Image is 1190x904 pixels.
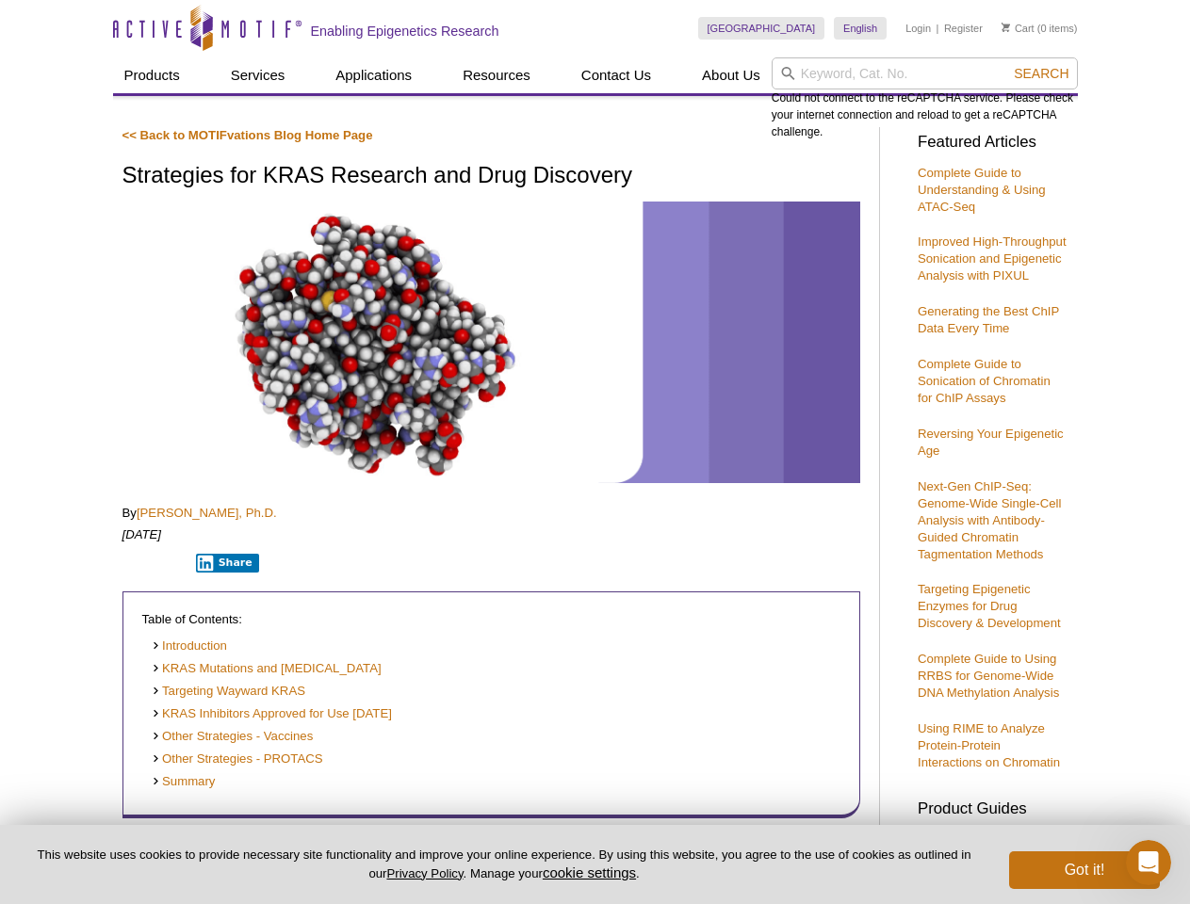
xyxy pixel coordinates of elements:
[311,23,499,40] h2: Enabling Epigenetics Research
[196,554,259,573] button: Share
[1126,840,1171,885] iframe: Intercom live chat
[1009,851,1160,889] button: Got it!
[152,705,392,723] a: KRAS Inhibitors Approved for Use [DATE]
[122,505,860,522] p: By
[834,17,887,40] a: English
[113,57,191,93] a: Products
[698,17,825,40] a: [GEOGRAPHIC_DATA]
[137,506,277,520] a: [PERSON_NAME], Ph.D.
[918,234,1067,282] a: Improved High-Throughput Sonication and Epigenetic Analysis with PIXUL
[918,304,1059,335] a: Generating the Best ChIP Data Every Time
[324,57,423,93] a: Applications
[152,728,314,746] a: Other Strategies - Vaccines
[918,652,1059,700] a: Complete Guide to Using RRBS for Genome-Wide DNA Methylation Analysis
[1008,65,1074,82] button: Search
[918,357,1051,405] a: Complete Guide to Sonication of Chromatin for ChIP Assays
[543,864,636,880] button: cookie settings
[122,527,162,541] em: [DATE]
[918,721,1060,769] a: Using RIME to Analyze Protein-Protein Interactions on Chromatin
[918,135,1068,151] h3: Featured Articles
[570,57,662,93] a: Contact Us
[918,427,1064,458] a: Reversing Your Epigenetic Age
[918,582,1061,630] a: Targeting Epigenetic Enzymes for Drug Discovery & Development
[918,166,1046,214] a: Complete Guide to Understanding & Using ATAC-Seq
[152,638,227,655] a: Introduction
[122,163,860,190] h1: Strategies for KRAS Research and Drug Discovery
[944,22,983,35] a: Register
[122,553,184,572] iframe: X Post Button
[122,202,860,484] img: KRAS Model
[1002,17,1078,40] li: (0 items)
[386,866,463,880] a: Privacy Policy
[1014,66,1068,81] span: Search
[772,57,1078,89] input: Keyword, Cat. No.
[152,751,323,768] a: Other Strategies - PROTACS
[905,22,931,35] a: Login
[152,660,382,678] a: KRAS Mutations and [MEDICAL_DATA]
[1002,23,1010,32] img: Your Cart
[451,57,542,93] a: Resources
[220,57,297,93] a: Services
[691,57,772,93] a: About Us
[918,479,1061,561] a: Next-Gen ChIP-Seq: Genome-Wide Single-Cell Analysis with Antibody-Guided Chromatin Tagmentation M...
[772,57,1078,140] div: Could not connect to the reCAPTCHA service. Please check your internet connection and reload to g...
[937,17,939,40] li: |
[142,611,840,628] p: Table of Contents:
[122,128,373,142] a: << Back to MOTIFvations Blog Home Page
[918,790,1068,817] h3: Product Guides
[152,773,216,791] a: Summary
[1002,22,1035,35] a: Cart
[152,683,305,701] a: Targeting Wayward KRAS
[30,847,978,882] p: This website uses cookies to provide necessary site functionality and improve your online experie...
